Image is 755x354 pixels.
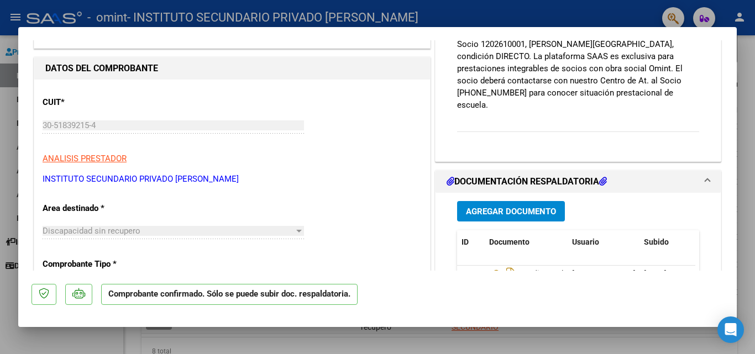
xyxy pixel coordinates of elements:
datatable-header-cell: Acción [695,230,750,254]
datatable-header-cell: Subido [639,230,695,254]
p: Comprobante confirmado. Sólo se puede subir doc. respaldatoria. [101,284,358,305]
span: ANALISIS PRESTADOR [43,154,127,163]
span: [DATE] [644,269,667,278]
p: Area destinado * [43,202,156,215]
span: 21031 [462,269,484,278]
datatable-header-cell: Usuario [568,230,639,254]
mat-expansion-panel-header: DOCUMENTACIÓN RESPALDATORIA [436,171,721,193]
p: CUIT [43,96,156,109]
span: Discapacidad sin recupero [43,226,140,236]
span: Subido [644,237,669,246]
button: Agregar Documento [457,201,565,221]
span: Agregar Documento [466,207,556,216]
span: Se Adjunta Planilla De Asistencia [489,269,629,278]
strong: DATOS DEL COMPROBANTE [45,63,158,73]
span: Documento [489,237,529,246]
p: Socio 1202610001, [PERSON_NAME][GEOGRAPHIC_DATA], condición DIRECTO. La plataforma SAAS es exclus... [457,38,699,111]
datatable-header-cell: ID [457,230,485,254]
datatable-header-cell: Documento [485,230,568,254]
p: Comprobante Tipo * [43,258,156,271]
h1: DOCUMENTACIÓN RESPALDATORIA [447,175,607,188]
p: INSTITUTO SECUNDARIO PRIVADO [PERSON_NAME] [43,173,422,186]
div: Open Intercom Messenger [717,316,744,343]
span: Usuario [572,237,599,246]
span: ID [462,237,469,246]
